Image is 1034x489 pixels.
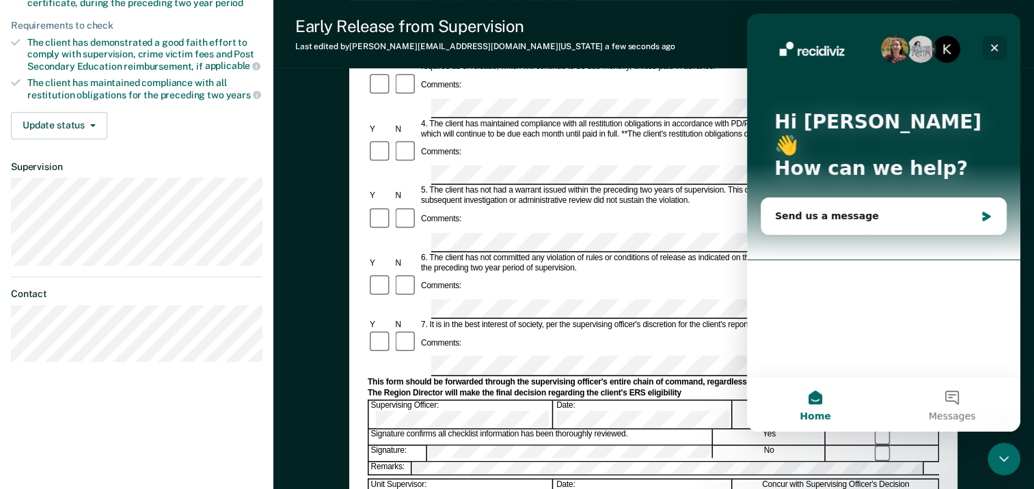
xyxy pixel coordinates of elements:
[733,400,939,429] div: Supervising Officer Recommend Client for ERS
[554,400,732,429] div: Date:
[368,320,393,330] div: Y
[713,446,826,461] div: No
[205,60,260,71] span: applicable
[226,89,261,100] span: years
[11,161,262,173] dt: Supervision
[394,258,419,268] div: N
[11,288,262,300] dt: Contact
[713,430,826,445] div: Yes
[419,80,463,90] div: Comments:
[419,281,463,292] div: Comments:
[419,253,939,273] div: 6. The client has not committed any violation of rules or conditions of release as indicated on t...
[11,20,262,31] div: Requirements to check
[369,462,413,475] div: Remarks:
[295,42,675,51] div: Last edited by [PERSON_NAME][EMAIL_ADDRESS][DOMAIN_NAME][US_STATE]
[295,16,675,36] div: Early Release from Supervision
[27,37,262,72] div: The client has demonstrated a good faith effort to comply with supervision, crime victim fees and...
[369,446,427,461] div: Signature:
[27,77,262,100] div: The client has maintained compliance with all restitution obligations for the preceding two
[419,214,463,225] div: Comments:
[368,258,393,268] div: Y
[369,430,713,445] div: Signature confirms all checklist information has been thoroughly reviewed.
[11,112,107,139] button: Update status
[368,388,939,398] div: The Region Director will make the final decision regarding the client's ERS eligibility
[747,14,1020,432] iframe: Intercom live chat
[369,400,554,429] div: Supervising Officer:
[419,148,463,158] div: Comments:
[988,443,1020,475] iframe: Intercom live chat
[368,377,939,387] div: This form should be forwarded through the supervising officer's entire chain of command, regardle...
[605,42,675,51] span: a few seconds ago
[419,186,939,206] div: 5. The client has not had a warrant issued within the preceding two years of supervision. This do...
[419,338,463,348] div: Comments:
[394,320,419,330] div: N
[419,320,939,330] div: 7. It is in the best interest of society, per the supervising officer's discretion for the client...
[394,124,419,135] div: N
[394,191,419,201] div: N
[419,119,939,139] div: 4. The client has maintained compliance with all restitution obligations in accordance with PD/PO...
[368,124,393,135] div: Y
[368,191,393,201] div: Y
